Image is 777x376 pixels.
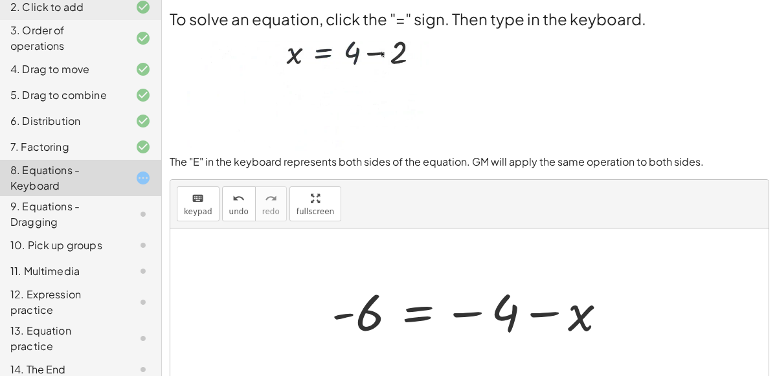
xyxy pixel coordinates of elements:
i: Task finished and correct. [135,113,151,129]
div: 3. Order of operations [10,23,115,54]
span: keypad [184,207,212,216]
i: keyboard [192,191,204,206]
div: 4. Drag to move [10,61,115,77]
i: Task not started. [135,238,151,253]
div: 12. Expression practice [10,287,115,318]
i: Task not started. [135,294,151,310]
img: 588eb906b31f4578073de062033d99608f36bc8d28e95b39103595da409ec8cd.webp [170,30,431,151]
div: 8. Equations - Keyboard [10,162,115,194]
div: 9. Equations - Dragging [10,199,115,230]
i: Task not started. [135,331,151,346]
span: undo [229,207,249,216]
i: Task finished and correct. [135,30,151,46]
i: redo [265,191,277,206]
span: redo [262,207,280,216]
span: fullscreen [297,207,334,216]
h2: To solve an equation, click the "=" sign. Then type in the keyboard. [170,8,769,30]
i: Task started. [135,170,151,186]
button: redoredo [255,186,287,221]
button: undoundo [222,186,256,221]
p: The "E" in the keyboard represents both sides of the equation. GM will apply the same operation t... [170,155,769,170]
i: Task finished and correct. [135,61,151,77]
i: undo [232,191,245,206]
div: 13. Equation practice [10,323,115,354]
i: Task finished and correct. [135,139,151,155]
div: 7. Factoring [10,139,115,155]
div: 5. Drag to combine [10,87,115,103]
div: 10. Pick up groups [10,238,115,253]
div: 6. Distribution [10,113,115,129]
button: keyboardkeypad [177,186,220,221]
div: 11. Multimedia [10,263,115,279]
button: fullscreen [289,186,341,221]
i: Task finished and correct. [135,87,151,103]
i: Task not started. [135,206,151,222]
i: Task not started. [135,263,151,279]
